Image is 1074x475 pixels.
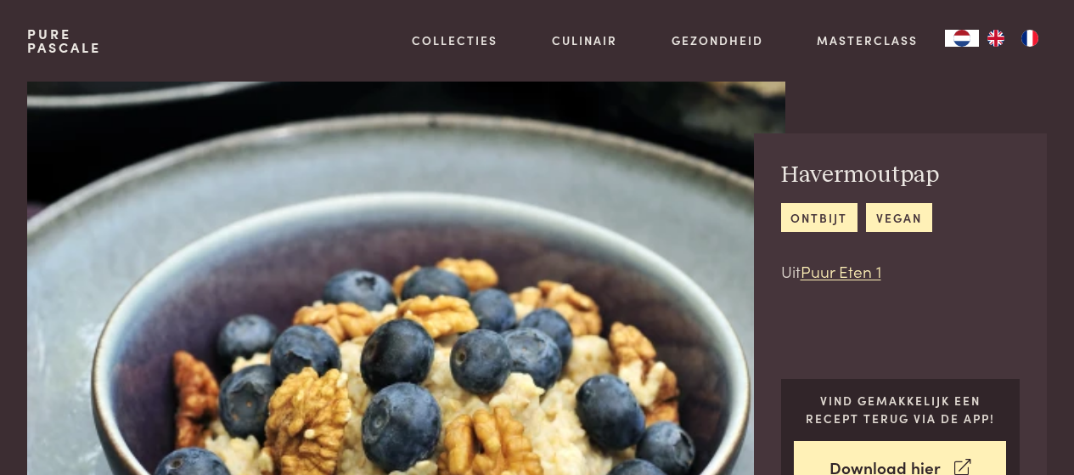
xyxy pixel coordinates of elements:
[781,203,858,231] a: ontbijt
[979,30,1013,47] a: EN
[27,27,101,54] a: PurePascale
[945,30,1047,47] aside: Language selected: Nederlands
[801,259,881,282] a: Puur Eten 1
[817,31,918,49] a: Masterclass
[412,31,498,49] a: Collecties
[979,30,1047,47] ul: Language list
[945,30,979,47] div: Language
[945,30,979,47] a: NL
[781,161,939,190] h2: Havermoutpap
[1013,30,1047,47] a: FR
[781,259,939,284] p: Uit
[866,203,931,231] a: vegan
[794,392,1006,427] p: Vind gemakkelijk een recept terug via de app!
[552,31,617,49] a: Culinair
[672,31,763,49] a: Gezondheid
